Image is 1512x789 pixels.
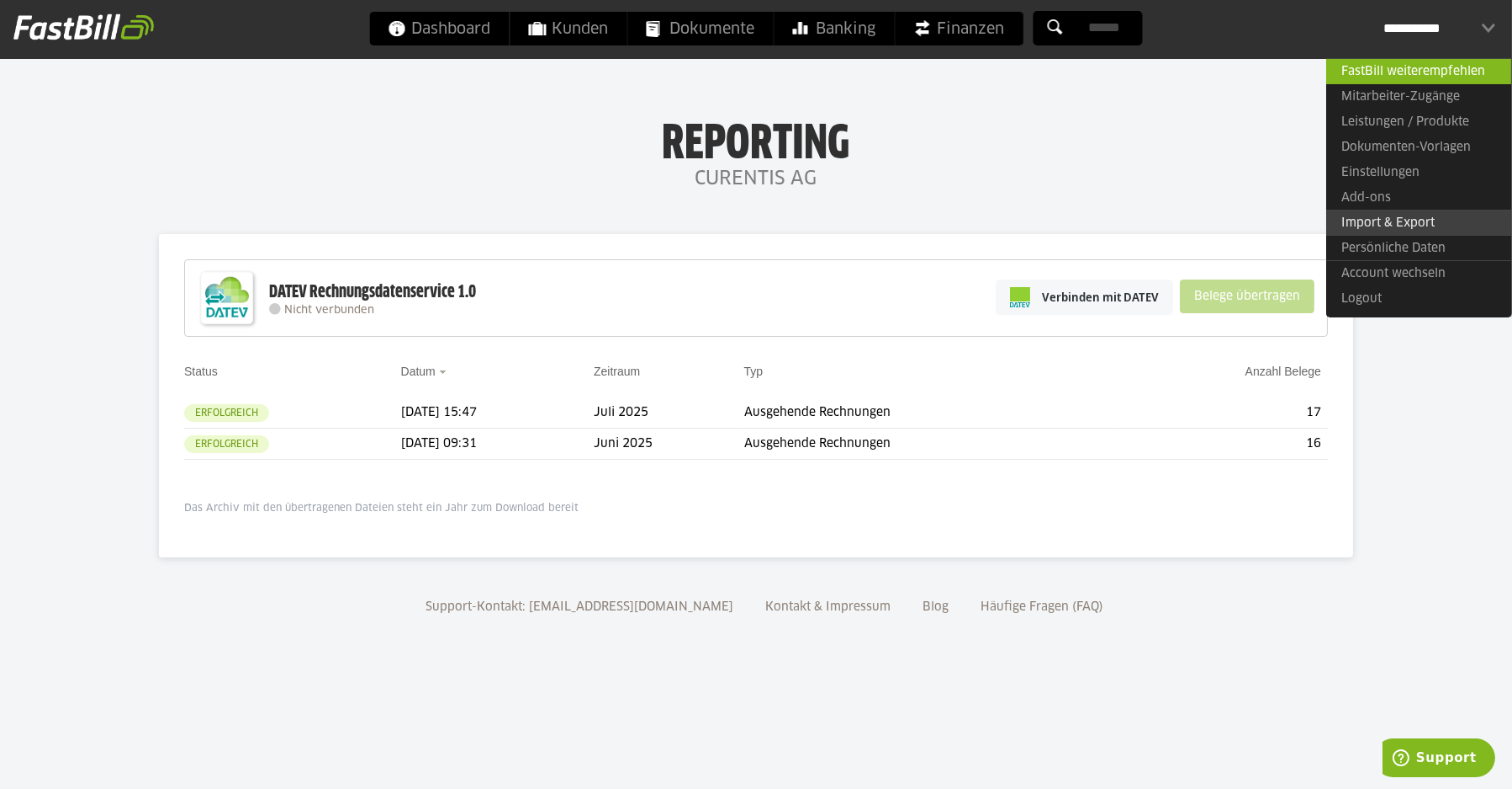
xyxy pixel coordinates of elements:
[401,429,595,460] td: [DATE] 09:31
[647,12,755,45] span: Dokumente
[914,12,1005,45] span: Finanzen
[775,12,895,45] a: Banking
[1326,235,1511,261] a: Persönliche Daten
[1326,210,1511,236] a: Import & Export
[1117,397,1328,429] td: 17
[594,429,744,460] td: Juni 2025
[13,13,154,40] img: fastbill_logo_white.png
[1326,286,1511,312] a: Logout
[389,12,491,45] span: Dashboard
[193,264,261,332] img: DATEV-Datenservice Logo
[1326,109,1511,135] a: Leistungen / Produkte
[1042,289,1159,306] span: Verbinden mit DATEV
[184,435,269,453] sl-badge: Erfolgreich
[1326,58,1511,84] a: FastBill weiterempfehlen
[594,365,640,378] a: Zeitraum
[1382,738,1495,781] iframe: Öffnet ein Widget, in dem Sie weitere Informationen finden
[1117,429,1328,460] td: 16
[184,404,269,422] sl-badge: Erfolgreich
[184,365,218,378] a: Status
[594,397,744,429] td: Juli 2025
[370,12,510,45] a: Dashboard
[1010,287,1030,307] img: pi-datev-logo-farbig-24.svg
[628,12,774,45] a: Dokumente
[1326,160,1511,185] a: Einstellungen
[917,601,954,613] a: Blog
[1326,135,1511,160] a: Dokumenten-Vorlagen
[1326,260,1511,286] a: Account wechseln
[401,397,595,429] td: [DATE] 15:47
[184,502,1328,515] p: Das Archiv mit den übertragenen Dateien steht ein Jahr zum Download bereit
[510,12,627,45] a: Kunden
[1245,365,1321,378] a: Anzahl Belege
[744,429,1118,460] td: Ausgehende Rechnungen
[1326,185,1511,211] a: Add-ons
[1180,280,1314,313] sl-button: Belege übertragen
[439,371,450,374] img: sort_desc.gif
[759,601,896,613] a: Kontakt & Impressum
[269,281,476,303] div: DATEV Rechnungsdatenservice 1.0
[744,397,1118,429] td: Ausgehende Rechnungen
[401,365,436,378] a: Datum
[420,601,739,613] a: Support-Kontakt: [EMAIL_ADDRESS][DOMAIN_NAME]
[975,601,1109,613] a: Häufige Fragen (FAQ)
[896,12,1023,45] a: Finanzen
[284,305,374,316] span: Nicht verbunden
[1326,84,1511,109] a: Mitarbeiter-Zugänge
[529,12,609,45] span: Kunden
[996,280,1173,315] a: Verbinden mit DATEV
[744,365,764,378] a: Typ
[793,12,876,45] span: Banking
[168,119,1344,163] h1: Reporting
